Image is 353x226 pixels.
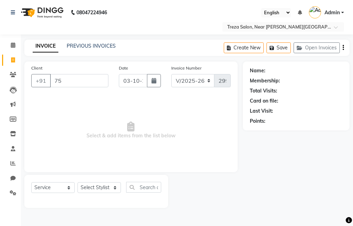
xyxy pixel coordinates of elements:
div: Total Visits: [250,87,277,95]
a: PREVIOUS INVOICES [67,43,116,49]
a: INVOICE [33,40,58,53]
div: Card on file: [250,97,278,105]
button: Open Invoices [294,42,340,53]
label: Client [31,65,42,71]
button: Save [266,42,291,53]
div: Name: [250,67,265,74]
img: logo [18,3,65,22]
b: 08047224946 [76,3,107,22]
span: Select & add items from the list below [31,96,231,165]
div: Last Visit: [250,107,273,115]
div: Membership: [250,77,280,84]
div: Points: [250,118,265,125]
input: Search by Name/Mobile/Email/Code [50,74,108,87]
img: Admin [309,6,321,18]
label: Date [119,65,128,71]
label: Invoice Number [171,65,202,71]
button: Create New [224,42,264,53]
input: Search or Scan [126,182,161,193]
button: +91 [31,74,51,87]
span: Admin [325,9,340,16]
